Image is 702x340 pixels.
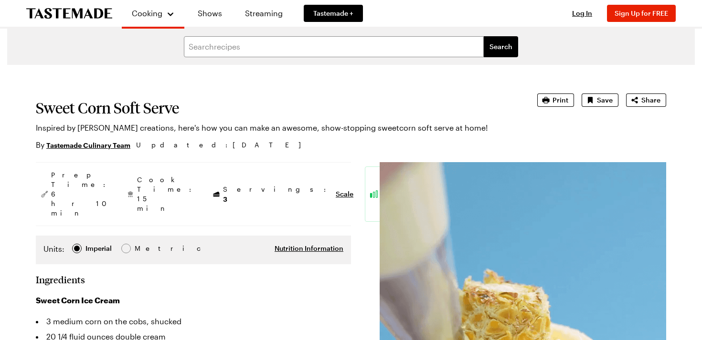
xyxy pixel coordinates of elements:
div: Imperial Metric [43,243,155,257]
span: Share [641,95,660,105]
span: Tastemade + [313,9,353,18]
h2: Ingredients [36,274,85,285]
span: Print [553,95,568,105]
button: Share [626,93,666,107]
button: Scale [336,189,353,199]
button: filters [484,36,518,57]
p: By [36,139,130,151]
h3: Sweet Corn Ice Cream [36,295,351,306]
span: Imperial [85,243,113,254]
div: Metric [135,243,155,254]
span: Cook Time: 15 min [137,175,196,213]
span: Save [597,95,613,105]
span: Updated : [DATE] [136,140,310,150]
span: Prep Time: 6 hr 10 min [51,170,110,218]
button: Nutrition Information [275,244,343,253]
li: 3 medium corn on the cobs, shucked [36,314,351,329]
span: Metric [135,243,156,254]
a: To Tastemade Home Page [26,8,112,19]
a: Tastemade Culinary Team [46,140,130,150]
button: Sign Up for FREE [607,5,676,22]
button: Print [537,93,574,107]
label: Units: [43,243,64,255]
span: Search [489,42,512,52]
span: 3 [223,194,227,203]
span: Log In [572,9,592,17]
button: Save recipe [582,93,618,107]
div: Imperial [85,243,112,254]
span: Cooking [132,9,162,18]
h1: Sweet Corn Soft Serve [36,99,511,116]
button: Log In [563,9,601,18]
p: Inspired by [PERSON_NAME] creations, here's how you can make an awesome, show-stopping sweetcorn ... [36,122,511,134]
button: Cooking [131,4,175,23]
a: Tastemade + [304,5,363,22]
span: Servings: [223,185,331,204]
span: Sign Up for FREE [615,9,668,17]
